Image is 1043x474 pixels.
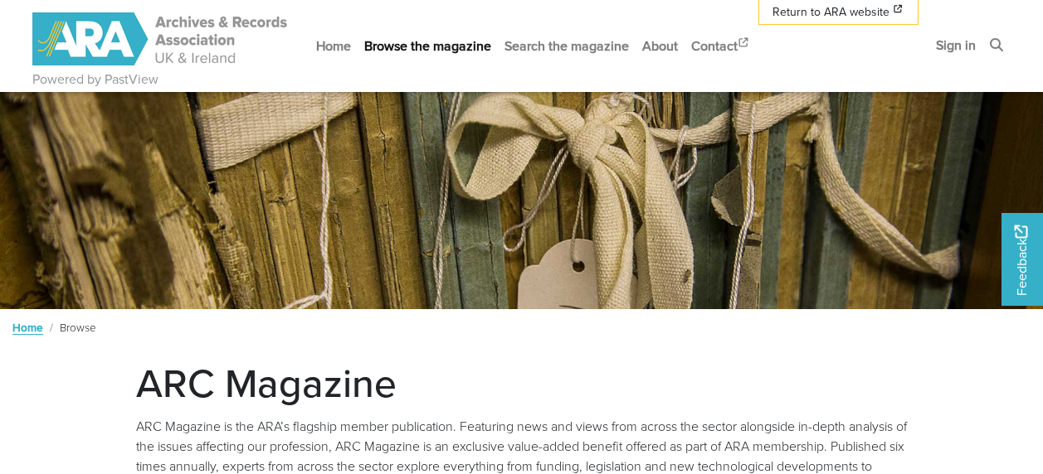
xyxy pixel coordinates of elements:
[60,319,96,336] span: Browse
[498,24,636,68] a: Search the magazine
[309,24,358,68] a: Home
[685,24,758,68] a: Contact
[32,12,290,65] img: ARA - ARC Magazine | Powered by PastView
[636,24,685,68] a: About
[136,359,908,407] h1: ARC Magazine
[32,3,290,75] a: ARA - ARC Magazine | Powered by PastView logo
[773,3,889,21] span: Return to ARA website
[929,23,982,67] a: Sign in
[1011,225,1031,296] span: Feedback
[32,70,158,89] a: Powered by PastView
[12,319,43,336] a: Home
[1002,213,1043,306] a: Would you like to provide feedback?
[358,24,498,68] a: Browse the magazine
